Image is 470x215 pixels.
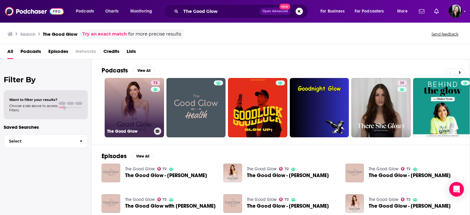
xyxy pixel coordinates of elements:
[400,80,404,86] span: 35
[132,153,154,160] button: View All
[430,32,460,37] button: Send feedback
[162,168,166,170] span: 72
[449,5,462,18] img: User Profile
[4,139,75,143] span: Select
[4,124,88,130] p: Saved Searches
[103,46,119,59] a: Credits
[247,203,329,209] span: The Good Glow - [PERSON_NAME]
[369,166,398,172] a: The Good Glow
[247,203,329,209] a: The Good Glow - Roz Purcell
[247,173,329,178] span: The Good Glow - [PERSON_NAME]
[320,7,345,16] span: For Business
[101,6,122,16] a: Charts
[369,173,451,178] a: The Good Glow - Thalia Heffernan
[125,197,155,202] a: The Good Glow
[279,4,290,9] span: New
[369,203,451,209] a: The Good Glow - David Fitzpatrick
[102,194,120,213] img: The Good Glow with Eddie Pinero
[105,7,118,16] span: Charts
[125,173,207,178] a: The Good Glow - Angela Scanlon
[151,80,160,85] a: 72
[9,104,58,112] span: Choose a tab above to access filters.
[102,67,128,74] h2: Podcasts
[406,168,410,170] span: 72
[345,164,364,182] img: The Good Glow - Thalia Heffernan
[397,7,408,16] span: More
[351,78,411,137] a: 35
[82,31,127,38] a: Try an exact match
[7,46,13,59] a: All
[279,167,289,171] a: 72
[102,67,155,74] a: PodcastsView All
[369,173,451,178] span: The Good Glow - [PERSON_NAME]
[107,129,151,134] h3: The Good Glow
[369,197,398,202] a: The Good Glow
[76,46,96,59] span: Networks
[260,8,291,15] button: Open AdvancedNew
[401,198,410,201] a: 72
[125,203,216,209] a: The Good Glow with Eddie Pinero
[449,5,462,18] span: Logged in as marypoffenroth
[355,7,384,16] span: For Podcasters
[223,164,242,182] img: The Good Glow - Jennifer Wrynne
[21,46,41,59] a: Podcasts
[157,198,167,201] a: 72
[130,7,152,16] span: Monitoring
[43,31,77,37] h3: The Good Glow
[432,6,441,17] a: Show notifications dropdown
[401,167,410,171] a: 72
[247,166,277,172] a: The Good Glow
[102,152,127,160] h2: Episodes
[125,203,216,209] span: The Good Glow with [PERSON_NAME]
[133,67,155,74] button: View All
[4,75,88,84] h2: Filter By
[102,164,120,182] img: The Good Glow - Angela Scanlon
[105,78,164,137] a: 72The Good Glow
[397,80,407,85] a: 35
[406,198,410,201] span: 72
[20,31,35,37] h3: Search
[393,6,415,16] button: open menu
[127,46,136,59] a: Lists
[125,166,155,172] a: The Good Glow
[162,198,166,201] span: 72
[449,182,464,197] div: Open Intercom Messenger
[76,7,94,16] span: Podcasts
[369,203,451,209] span: The Good Glow - [PERSON_NAME]
[181,6,260,16] input: Search podcasts, credits, & more...
[125,173,207,178] span: The Good Glow - [PERSON_NAME]
[9,98,58,102] span: Want to filter your results?
[351,6,393,16] button: open menu
[128,31,181,38] span: for more precise results
[279,198,289,201] a: 72
[72,6,102,16] button: open menu
[316,6,352,16] button: open menu
[5,6,64,17] img: Podchaser - Follow, Share and Rate Podcasts
[223,194,242,213] img: The Good Glow - Roz Purcell
[449,5,462,18] button: Show profile menu
[157,167,167,171] a: 72
[285,198,289,201] span: 72
[170,4,314,18] div: Search podcasts, credits, & more...
[416,6,427,17] a: Show notifications dropdown
[345,194,364,213] img: The Good Glow - David Fitzpatrick
[48,46,68,59] a: Episodes
[263,10,288,13] span: Open Advanced
[102,152,154,160] a: EpisodesView All
[126,6,160,16] button: open menu
[153,80,158,86] span: 72
[247,173,329,178] a: The Good Glow - Jennifer Wrynne
[4,134,88,148] button: Select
